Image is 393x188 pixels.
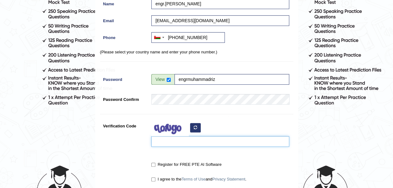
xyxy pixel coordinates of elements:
div: Oman (‫عُمان‬‎): +968 [152,32,166,42]
a: Privacy Statement [212,177,245,181]
label: Password Confirm [100,94,149,102]
input: +968 9212 3456 [151,32,225,43]
input: Show/Hide Password [167,78,171,82]
label: Verification Code [100,121,149,129]
label: Email [100,15,149,24]
a: Terms of Use [182,177,206,181]
input: Register for FREE PTE AI Software [151,163,155,167]
p: (Please select your country name and enter your phone number.) [100,49,293,55]
label: Password [100,74,149,82]
input: I agree to theTerms of UseandPrivacy Statement. [151,177,155,181]
label: Register for FREE PTE AI Software [151,161,221,168]
label: Phone [100,32,149,41]
label: I agree to the and . [151,176,246,182]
